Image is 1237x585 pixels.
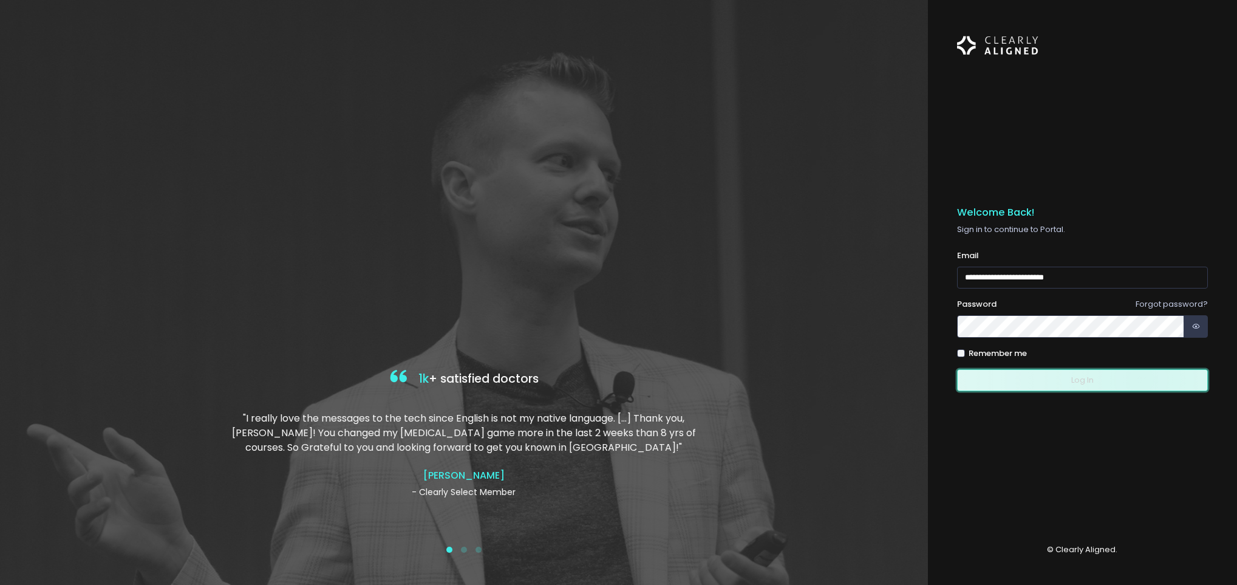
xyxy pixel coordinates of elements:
[957,250,979,262] label: Email
[213,367,714,392] h4: + satisfied doctors
[957,29,1038,62] img: Logo Horizontal
[213,486,714,499] p: - Clearly Select Member
[418,371,429,387] span: 1k
[213,470,714,481] h4: [PERSON_NAME]
[969,347,1027,360] label: Remember me
[957,207,1208,219] h5: Welcome Back!
[957,369,1208,392] button: Log In
[213,411,714,455] p: "I really love the messages to the tech since English is not my native language. […] Thank you, [...
[957,224,1208,236] p: Sign in to continue to Portal.
[1136,298,1208,310] a: Forgot password?
[957,298,997,310] label: Password
[957,544,1208,556] p: © Clearly Aligned.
